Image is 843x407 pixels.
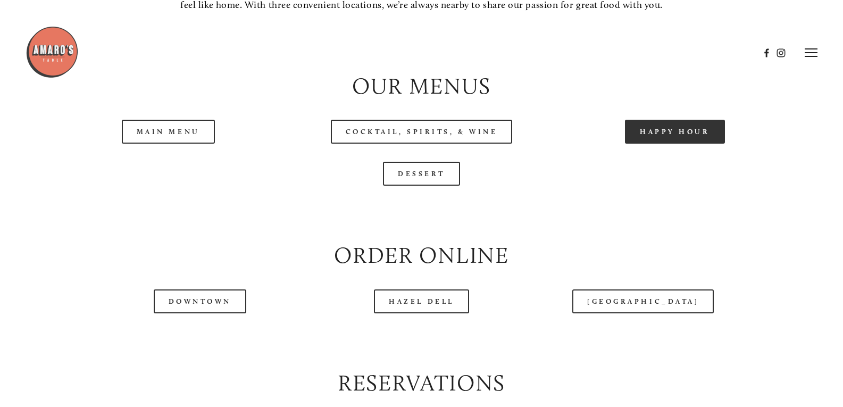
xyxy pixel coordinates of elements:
[51,368,792,399] h2: Reservations
[625,120,725,144] a: Happy Hour
[122,120,215,144] a: Main Menu
[383,162,460,186] a: Dessert
[154,289,246,313] a: Downtown
[331,120,513,144] a: Cocktail, Spirits, & Wine
[51,240,792,271] h2: Order Online
[374,289,469,313] a: Hazel Dell
[26,26,79,79] img: Amaro's Table
[572,289,714,313] a: [GEOGRAPHIC_DATA]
